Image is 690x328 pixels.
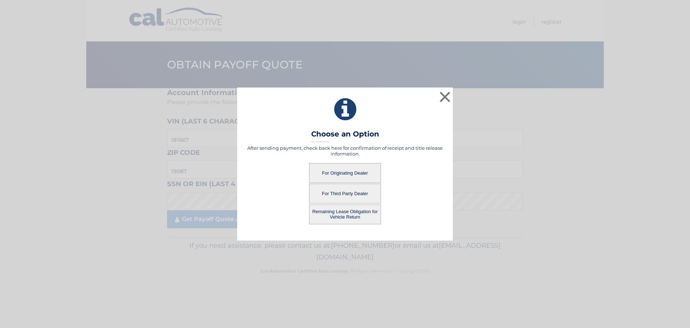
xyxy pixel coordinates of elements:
button: × [438,90,452,104]
button: Remaining Lease Obligation for Vehicle Return [309,205,381,224]
button: For Third Party Dealer [309,184,381,203]
h3: Choose an Option [311,130,379,142]
h5: After sending payment, check back here for confirmation of receipt and title release information. [246,145,444,157]
button: For Originating Dealer [309,163,381,183]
